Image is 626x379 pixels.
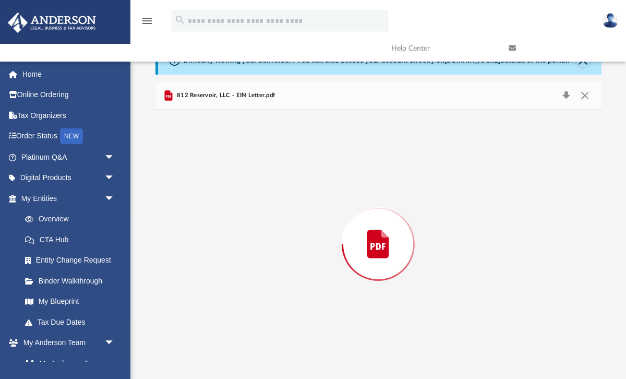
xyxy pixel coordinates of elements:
[575,88,594,103] button: Close
[383,28,501,69] a: Help Center
[174,14,186,26] i: search
[7,126,130,147] a: Order StatusNEW
[15,291,125,312] a: My Blueprint
[141,20,153,27] a: menu
[557,88,576,103] button: Download
[15,353,120,374] a: My Anderson Team
[7,188,130,209] a: My Entitiesarrow_drop_down
[7,64,130,85] a: Home
[7,147,130,168] a: Platinum Q&Aarrow_drop_down
[7,85,130,105] a: Online Ordering
[5,13,99,33] img: Anderson Advisors Platinum Portal
[60,128,83,144] div: NEW
[104,168,125,189] span: arrow_drop_down
[104,188,125,209] span: arrow_drop_down
[141,15,153,27] i: menu
[7,333,125,353] a: My Anderson Teamarrow_drop_down
[15,209,130,230] a: Overview
[15,250,130,271] a: Entity Change Request
[603,13,618,28] img: User Pic
[15,312,130,333] a: Tax Due Dates
[15,270,130,291] a: Binder Walkthrough
[104,333,125,354] span: arrow_drop_down
[7,105,130,126] a: Tax Organizers
[155,82,601,379] div: Preview
[104,147,125,168] span: arrow_drop_down
[15,229,130,250] a: CTA Hub
[7,168,130,188] a: Digital Productsarrow_drop_down
[175,91,275,100] span: 812 Reservoir, LLC - EIN Letter.pdf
